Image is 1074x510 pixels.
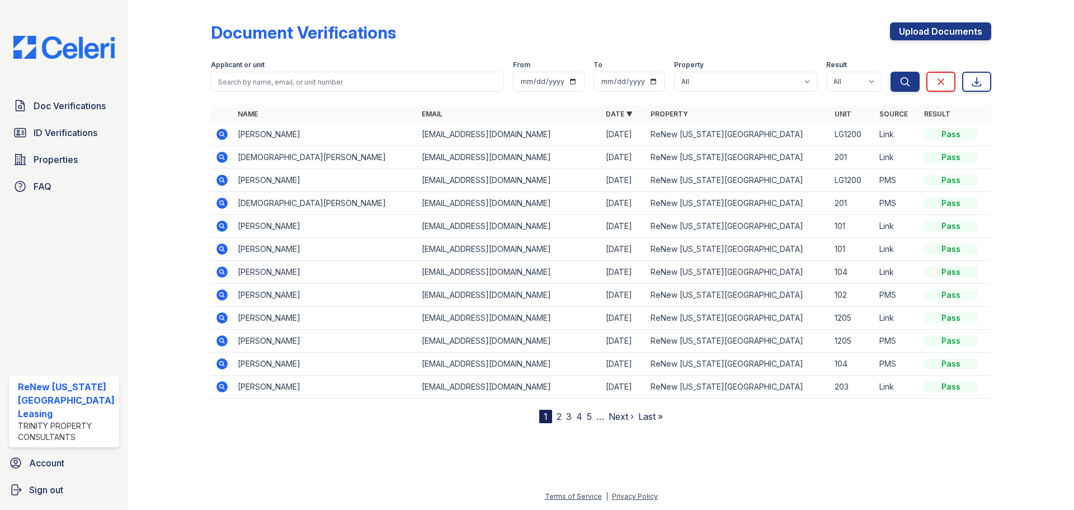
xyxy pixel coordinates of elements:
[830,376,875,399] td: 203
[34,153,78,166] span: Properties
[4,479,124,501] a: Sign out
[830,169,875,192] td: LG1200
[890,22,991,40] a: Upload Documents
[924,358,978,369] div: Pass
[417,146,601,169] td: [EMAIL_ADDRESS][DOMAIN_NAME]
[18,420,115,443] div: Trinity Property Consultants
[646,353,830,376] td: ReNew [US_STATE][GEOGRAPHIC_DATA]
[233,215,417,238] td: [PERSON_NAME]
[233,238,417,261] td: [PERSON_NAME]
[233,261,417,284] td: [PERSON_NAME]
[417,353,601,376] td: [EMAIL_ADDRESS][DOMAIN_NAME]
[924,335,978,347] div: Pass
[875,238,920,261] td: Link
[9,175,119,198] a: FAQ
[638,411,663,422] a: Last »
[211,72,504,92] input: Search by name, email, or unit number
[830,215,875,238] td: 101
[646,123,830,146] td: ReNew [US_STATE][GEOGRAPHIC_DATA]
[875,192,920,215] td: PMS
[596,410,604,423] span: …
[417,284,601,307] td: [EMAIL_ADDRESS][DOMAIN_NAME]
[875,376,920,399] td: Link
[924,175,978,186] div: Pass
[233,169,417,192] td: [PERSON_NAME]
[606,110,633,118] a: Date ▼
[601,215,646,238] td: [DATE]
[646,261,830,284] td: ReNew [US_STATE][GEOGRAPHIC_DATA]
[417,123,601,146] td: [EMAIL_ADDRESS][DOMAIN_NAME]
[601,307,646,330] td: [DATE]
[875,284,920,307] td: PMS
[646,307,830,330] td: ReNew [US_STATE][GEOGRAPHIC_DATA]
[924,244,978,255] div: Pass
[924,289,978,301] div: Pass
[601,123,646,146] td: [DATE]
[601,146,646,169] td: [DATE]
[417,215,601,238] td: [EMAIL_ADDRESS][DOMAIN_NAME]
[417,307,601,330] td: [EMAIL_ADDRESS][DOMAIN_NAME]
[646,284,830,307] td: ReNew [US_STATE][GEOGRAPHIC_DATA]
[924,129,978,140] div: Pass
[601,284,646,307] td: [DATE]
[875,123,920,146] td: Link
[601,261,646,284] td: [DATE]
[924,381,978,392] div: Pass
[417,238,601,261] td: [EMAIL_ADDRESS][DOMAIN_NAME]
[601,169,646,192] td: [DATE]
[566,411,572,422] a: 3
[646,376,830,399] td: ReNew [US_STATE][GEOGRAPHIC_DATA]
[18,380,115,420] div: ReNew [US_STATE][GEOGRAPHIC_DATA] Leasing
[651,110,688,118] a: Property
[29,483,63,497] span: Sign out
[593,60,602,69] label: To
[606,492,608,500] div: |
[830,261,875,284] td: 104
[826,60,847,69] label: Result
[875,215,920,238] td: Link
[233,353,417,376] td: [PERSON_NAME]
[422,110,442,118] a: Email
[830,307,875,330] td: 1205
[875,146,920,169] td: Link
[34,99,106,113] span: Doc Verifications
[233,376,417,399] td: [PERSON_NAME]
[576,411,582,422] a: 4
[233,192,417,215] td: [DEMOGRAPHIC_DATA][PERSON_NAME]
[875,261,920,284] td: Link
[830,238,875,261] td: 101
[34,180,51,193] span: FAQ
[875,353,920,376] td: PMS
[646,169,830,192] td: ReNew [US_STATE][GEOGRAPHIC_DATA]
[601,192,646,215] td: [DATE]
[830,284,875,307] td: 102
[9,121,119,144] a: ID Verifications
[34,126,97,139] span: ID Verifications
[9,148,119,171] a: Properties
[674,60,704,69] label: Property
[9,95,119,117] a: Doc Verifications
[513,60,530,69] label: From
[601,376,646,399] td: [DATE]
[924,221,978,232] div: Pass
[830,330,875,353] td: 1205
[601,330,646,353] td: [DATE]
[609,411,634,422] a: Next ›
[417,192,601,215] td: [EMAIL_ADDRESS][DOMAIN_NAME]
[924,152,978,163] div: Pass
[4,452,124,474] a: Account
[233,123,417,146] td: [PERSON_NAME]
[238,110,258,118] a: Name
[924,312,978,324] div: Pass
[4,36,124,59] img: CE_Logo_Blue-a8612792a0a2168367f1c8372b55b34899dd931a85d93a1a3d3e32e68fde9ad4.png
[646,146,830,169] td: ReNew [US_STATE][GEOGRAPHIC_DATA]
[233,284,417,307] td: [PERSON_NAME]
[924,198,978,209] div: Pass
[646,192,830,215] td: ReNew [US_STATE][GEOGRAPHIC_DATA]
[29,456,64,470] span: Account
[417,330,601,353] td: [EMAIL_ADDRESS][DOMAIN_NAME]
[830,146,875,169] td: 201
[924,266,978,278] div: Pass
[875,169,920,192] td: PMS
